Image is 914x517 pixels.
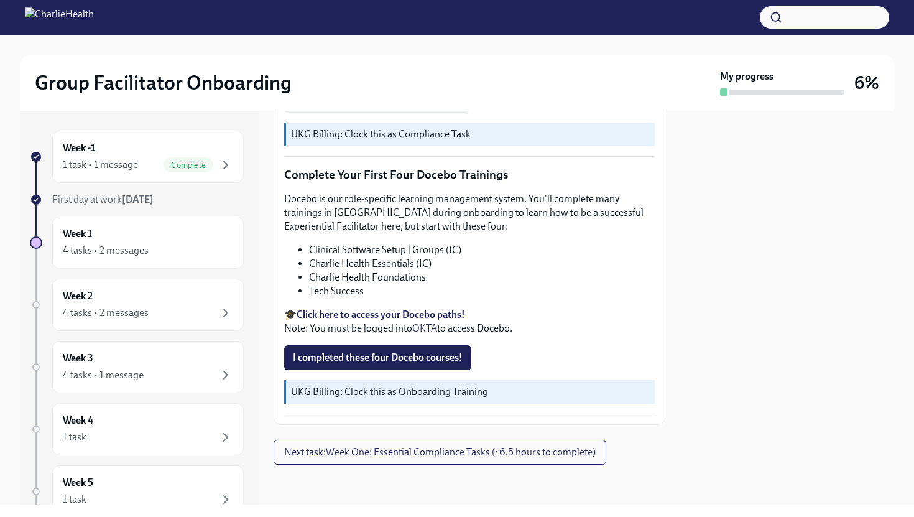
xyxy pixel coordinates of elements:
[309,284,655,298] li: Tech Success
[309,243,655,257] li: Clinical Software Setup | Groups (IC)
[63,158,138,172] div: 1 task • 1 message
[35,70,292,95] h2: Group Facilitator Onboarding
[63,368,144,382] div: 4 tasks • 1 message
[63,476,93,490] h6: Week 5
[30,131,244,183] a: Week -11 task • 1 messageComplete
[284,167,655,183] p: Complete Your First Four Docebo Trainings
[25,7,94,27] img: CharlieHealth
[291,128,650,141] p: UKG Billing: Clock this as Compliance Task
[63,414,93,427] h6: Week 4
[52,193,154,205] span: First day at work
[291,385,650,399] p: UKG Billing: Clock this as Onboarding Training
[284,345,471,370] button: I completed these four Docebo courses!
[720,70,773,83] strong: My progress
[164,161,213,170] span: Complete
[297,309,465,320] a: Click here to access your Docebo paths!
[63,493,86,506] div: 1 task
[122,193,154,205] strong: [DATE]
[63,306,149,320] div: 4 tasks • 2 messages
[412,322,437,334] a: OKTA
[30,403,244,455] a: Week 41 task
[63,352,93,365] h6: Week 3
[30,341,244,393] a: Week 34 tasks • 1 message
[284,192,655,233] p: Docebo is our role-specific learning management system. You'll complete many trainings in [GEOGRA...
[63,289,93,303] h6: Week 2
[854,72,879,94] h3: 6%
[293,352,463,364] span: I completed these four Docebo courses!
[63,244,149,258] div: 4 tasks • 2 messages
[284,308,655,335] p: 🎓 Note: You must be logged into to access Docebo.
[63,141,95,155] h6: Week -1
[63,431,86,444] div: 1 task
[63,227,92,241] h6: Week 1
[274,440,606,465] button: Next task:Week One: Essential Compliance Tasks (~6.5 hours to complete)
[309,257,655,271] li: Charlie Health Essentials (IC)
[30,217,244,269] a: Week 14 tasks • 2 messages
[30,193,244,207] a: First day at work[DATE]
[309,271,655,284] li: Charlie Health Foundations
[30,279,244,331] a: Week 24 tasks • 2 messages
[284,446,596,459] span: Next task : Week One: Essential Compliance Tasks (~6.5 hours to complete)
